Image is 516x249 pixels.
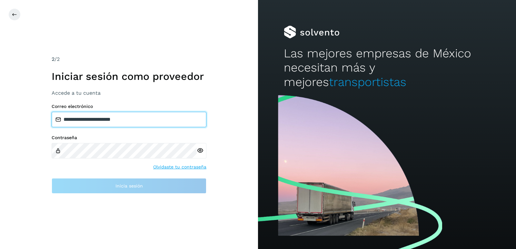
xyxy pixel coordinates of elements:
a: Olvidaste tu contraseña [153,164,206,170]
span: transportistas [329,75,406,89]
div: /2 [52,55,206,63]
button: Inicia sesión [52,178,206,194]
h2: Las mejores empresas de México necesitan más y mejores [284,46,490,89]
label: Correo electrónico [52,104,206,109]
label: Contraseña [52,135,206,140]
h1: Iniciar sesión como proveedor [52,70,206,82]
h3: Accede a tu cuenta [52,90,206,96]
span: Inicia sesión [115,184,143,188]
span: 2 [52,56,55,62]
